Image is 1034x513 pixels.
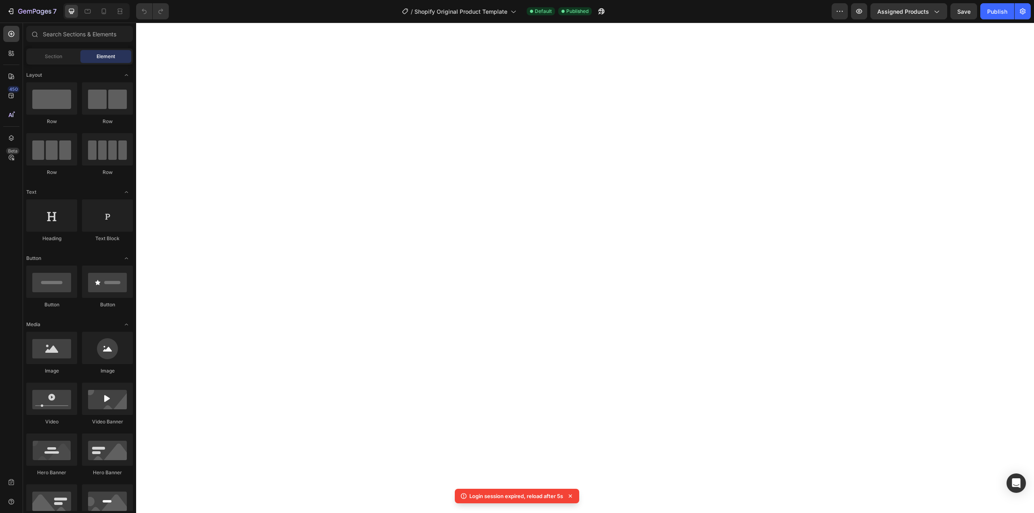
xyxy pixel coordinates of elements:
[8,86,19,92] div: 450
[26,26,133,42] input: Search Sections & Elements
[26,367,77,375] div: Image
[980,3,1014,19] button: Publish
[136,3,169,19] div: Undo/Redo
[26,235,77,242] div: Heading
[566,8,588,15] span: Published
[82,418,133,425] div: Video Banner
[870,3,947,19] button: Assigned Products
[414,7,507,16] span: Shopify Original Product Template
[53,6,57,16] p: 7
[82,469,133,476] div: Hero Banner
[950,3,977,19] button: Save
[136,23,1034,513] iframe: Design area
[97,53,115,60] span: Element
[957,8,971,15] span: Save
[82,118,133,125] div: Row
[82,235,133,242] div: Text Block
[26,418,77,425] div: Video
[26,321,40,328] span: Media
[26,188,36,196] span: Text
[82,301,133,308] div: Button
[82,169,133,176] div: Row
[26,469,77,476] div: Hero Banner
[26,169,77,176] div: Row
[45,53,62,60] span: Section
[120,69,133,82] span: Toggle open
[120,252,133,265] span: Toggle open
[26,255,41,262] span: Button
[411,7,413,16] span: /
[3,3,60,19] button: 7
[26,301,77,308] div: Button
[26,118,77,125] div: Row
[82,367,133,375] div: Image
[1007,473,1026,493] div: Open Intercom Messenger
[6,148,19,154] div: Beta
[120,186,133,199] span: Toggle open
[469,492,563,500] p: Login session expired, reload after 5s
[120,318,133,331] span: Toggle open
[535,8,552,15] span: Default
[987,7,1007,16] div: Publish
[877,7,929,16] span: Assigned Products
[26,71,42,79] span: Layout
